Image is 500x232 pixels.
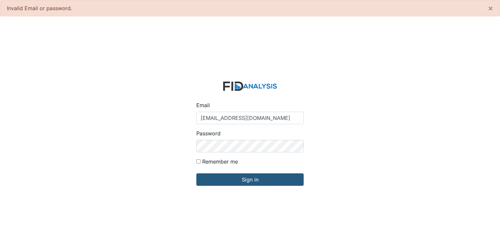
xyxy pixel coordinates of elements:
label: Password [196,129,221,137]
label: Email [196,101,210,109]
img: logo-2fc8c6e3336f68795322cb6e9a2b9007179b544421de10c17bdaae8622450297.svg [223,82,277,91]
input: Sign in [196,173,304,186]
span: × [488,3,493,13]
button: × [481,0,500,16]
label: Remember me [202,158,238,165]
